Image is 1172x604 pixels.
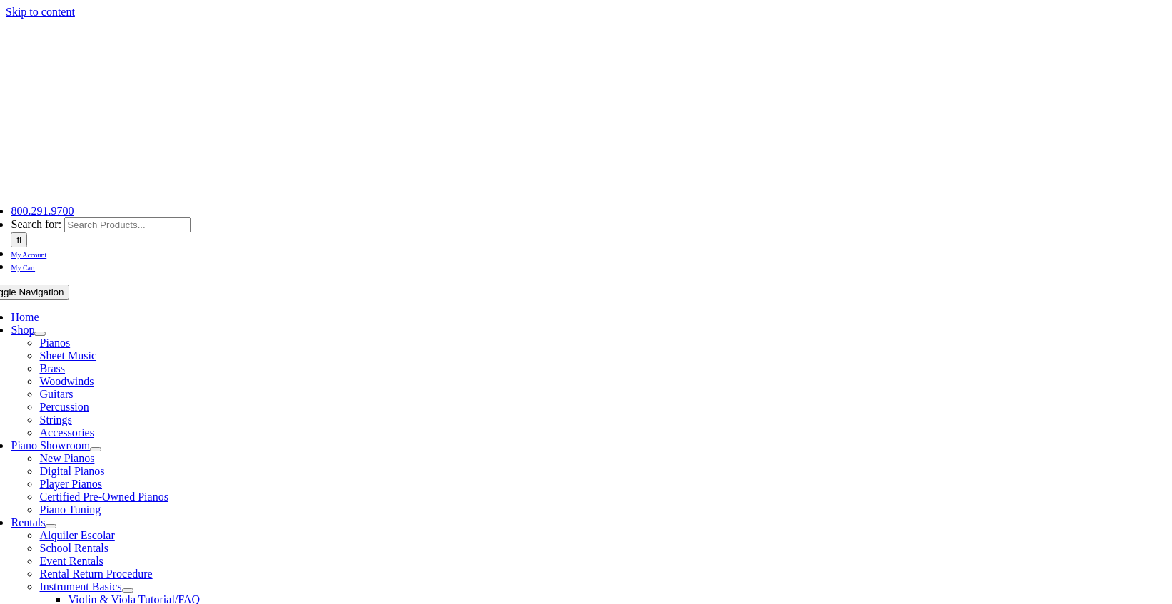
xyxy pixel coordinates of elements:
span: My Cart [11,264,35,272]
a: Home [11,311,39,323]
a: Accessories [39,426,94,439]
a: 800.291.9700 [11,205,74,217]
a: School Rentals [39,542,108,554]
a: Strings [39,414,71,426]
span: Search for: [11,218,61,230]
input: Search Products... [64,217,191,232]
span: My Account [11,251,46,259]
a: My Account [11,247,46,260]
a: Rental Return Procedure [39,568,152,580]
a: Rentals [11,516,45,528]
a: Piano Tuning [39,503,101,516]
a: Player Pianos [39,478,102,490]
a: Certified Pre-Owned Pianos [39,491,168,503]
a: Sheet Music [39,349,96,362]
a: Skip to content [6,6,75,18]
a: My Cart [11,260,35,272]
a: Percussion [39,401,89,413]
button: Open submenu of Shop [34,332,46,336]
button: Open submenu of Instrument Basics [122,588,133,593]
a: Event Rentals [39,555,103,567]
a: Woodwinds [39,375,94,387]
a: New Pianos [39,452,94,464]
a: Alquiler Escolar [39,529,114,541]
input: Search [11,232,27,247]
a: Pianos [39,337,70,349]
button: Open submenu of Piano Showroom [90,447,101,451]
a: Instrument Basics [39,580,121,593]
a: Digital Pianos [39,465,104,477]
a: Brass [39,362,65,374]
button: Open submenu of Rentals [45,524,56,528]
a: Shop [11,324,34,336]
a: Guitars [39,388,73,400]
a: Piano Showroom [11,439,90,451]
